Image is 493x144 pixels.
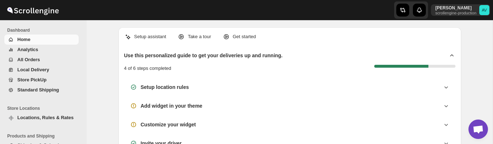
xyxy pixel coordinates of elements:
span: Store Locations [7,105,82,111]
h3: Setup location rules [141,84,189,91]
span: Home [17,37,30,42]
p: Get started [233,33,256,40]
span: Analytics [17,47,38,52]
button: All Orders [4,55,79,65]
span: Dashboard [7,27,82,33]
h2: Use this personalized guide to get your deliveries up and running. [124,52,283,59]
span: Standard Shipping [17,87,59,93]
p: scrollengine-production [435,11,476,15]
span: Local Delivery [17,67,49,72]
h3: Add widget in your theme [141,102,202,109]
text: AV [482,8,487,12]
span: All Orders [17,57,40,62]
img: ScrollEngine [6,1,60,19]
p: 4 of 6 steps completed [124,65,171,72]
p: Take a tour [188,33,211,40]
span: Store PickUp [17,77,47,82]
div: Open chat [468,120,488,139]
span: Locations, Rules & Rates [17,115,74,120]
p: Setup assistant [134,33,166,40]
button: Home [4,35,79,45]
p: [PERSON_NAME] [435,5,476,11]
button: Locations, Rules & Rates [4,113,79,123]
button: Analytics [4,45,79,55]
button: User menu [431,4,490,16]
span: Products and Shipping [7,133,82,139]
h3: Customize your widget [141,121,196,128]
span: Avinash Vishwakarma [479,5,489,15]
